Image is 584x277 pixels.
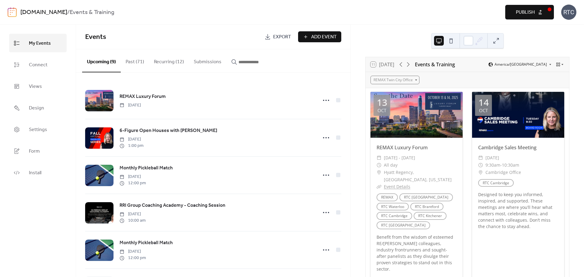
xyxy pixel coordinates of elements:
[377,161,381,169] div: ​
[384,184,410,189] a: Event Details
[9,163,67,182] a: Install
[472,144,564,151] div: Cambridge Sales Meeting
[478,98,489,107] div: 14
[478,154,483,161] div: ​
[377,169,381,176] div: ​
[384,154,415,161] span: [DATE] - [DATE]
[29,39,51,48] span: My Events
[384,161,398,169] span: All day
[485,169,521,176] span: Cambridge Office
[500,161,502,169] span: -
[120,93,166,101] a: REMAX Luxury Forum
[478,169,483,176] div: ​
[121,49,149,72] button: Past (71)
[377,183,381,190] div: ​
[189,49,226,72] button: Submissions
[29,82,42,91] span: Views
[9,120,67,139] a: Settings
[120,136,144,143] span: [DATE]
[9,142,67,160] a: Form
[377,144,428,151] a: REMAX Luxury Forum
[505,5,554,19] button: Publish
[8,7,17,17] img: logo
[82,49,121,72] button: Upcoming (9)
[377,98,387,107] div: 13
[9,55,67,74] a: Connect
[120,127,217,135] a: 6-Figure Open Houses with [PERSON_NAME]
[120,102,141,109] span: [DATE]
[120,255,146,261] span: 12:00 pm
[502,161,519,169] span: 10:30am
[273,33,291,41] span: Export
[29,103,44,113] span: Design
[377,108,386,113] div: Oct
[120,202,225,209] a: RRI Group Coaching Academy - Coaching Session
[120,180,146,186] span: 12:00 pm
[29,168,41,178] span: Install
[120,143,144,149] span: 1:00 pm
[120,248,146,255] span: [DATE]
[485,154,499,161] span: [DATE]
[120,217,146,224] span: 10:00 am
[377,154,381,161] div: ​
[120,164,173,172] a: Monthly Pickleball Match
[20,7,67,18] a: [DOMAIN_NAME]
[472,191,564,230] div: Designed to keep you informed, inspired, and supported. These meetings are where you’ll hear what...
[120,164,173,172] span: Monthly Pickleball Match
[29,125,47,134] span: Settings
[260,31,296,42] a: Export
[120,174,146,180] span: [DATE]
[29,60,47,70] span: Connect
[495,63,547,66] span: America/[GEOGRAPHIC_DATA]
[415,61,455,68] div: Events & Training
[561,5,576,20] div: RTC
[67,7,70,18] b: /
[479,108,488,113] div: Oct
[384,169,457,183] span: Hyatt Regency, [GEOGRAPHIC_DATA], [US_STATE]
[85,30,106,44] span: Events
[298,31,341,42] button: Add Event
[516,9,535,16] span: Publish
[9,77,67,95] a: Views
[478,161,483,169] div: ​
[485,161,500,169] span: 9:30am
[120,202,225,209] span: RRI Group Coaching Academy - Coaching Session
[120,93,166,100] span: REMAX Luxury Forum
[9,99,67,117] a: Design
[370,234,463,272] div: Benefit from the wisdom of esteemed RE/[PERSON_NAME] colleagues, industry frontrunners and sought...
[120,239,173,247] span: Monthly Pickleball Match
[9,34,67,52] a: My Events
[311,33,337,41] span: Add Event
[120,239,173,247] a: Monthly Pickleball Match
[29,147,40,156] span: Form
[149,49,189,72] button: Recurring (12)
[70,7,114,18] b: Events & Training
[120,211,146,217] span: [DATE]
